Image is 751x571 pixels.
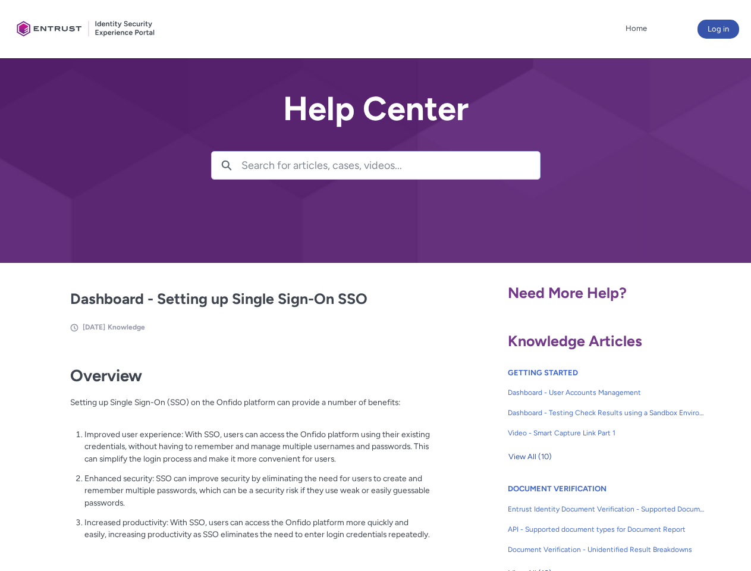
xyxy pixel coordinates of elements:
p: Enhanced security: SSO can improve security by eliminating the need for users to create and remem... [84,472,431,509]
a: Dashboard - Testing Check Results using a Sandbox Environment [508,403,705,423]
p: Increased productivity: With SSO, users can access the Onfido platform more quickly and easily, i... [84,516,431,541]
span: Video - Smart Capture Link Part 1 [508,428,705,438]
span: API - Supported document types for Document Report [508,524,705,535]
span: Need More Help? [508,284,627,302]
button: View All (10) [508,447,552,466]
span: Entrust Identity Document Verification - Supported Document type and size [508,504,705,514]
p: Improved user experience: With SSO, users can access the Onfido platform using their existing cre... [84,428,431,465]
h2: Help Center [211,90,541,127]
a: Video - Smart Capture Link Part 1 [508,423,705,443]
span: Knowledge Articles [508,332,642,350]
button: Search [212,152,241,179]
li: Knowledge [108,322,145,332]
a: Dashboard - User Accounts Management [508,382,705,403]
span: [DATE] [83,323,105,331]
span: Document Verification - Unidentified Result Breakdowns [508,544,705,555]
span: Dashboard - User Accounts Management [508,387,705,398]
strong: Overview [70,366,142,385]
a: DOCUMENT VERIFICATION [508,484,607,493]
a: Entrust Identity Document Verification - Supported Document type and size [508,499,705,519]
button: Log in [697,20,739,39]
a: Home [623,20,650,37]
span: Dashboard - Testing Check Results using a Sandbox Environment [508,407,705,418]
a: Document Verification - Unidentified Result Breakdowns [508,539,705,560]
p: Setting up Single Sign-On (SSO) on the Onfido platform can provide a number of benefits: [70,396,431,421]
span: View All (10) [508,448,552,466]
h2: Dashboard - Setting up Single Sign-On SSO [70,288,431,310]
a: GETTING STARTED [508,368,578,377]
a: API - Supported document types for Document Report [508,519,705,539]
input: Search for articles, cases, videos... [241,152,540,179]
